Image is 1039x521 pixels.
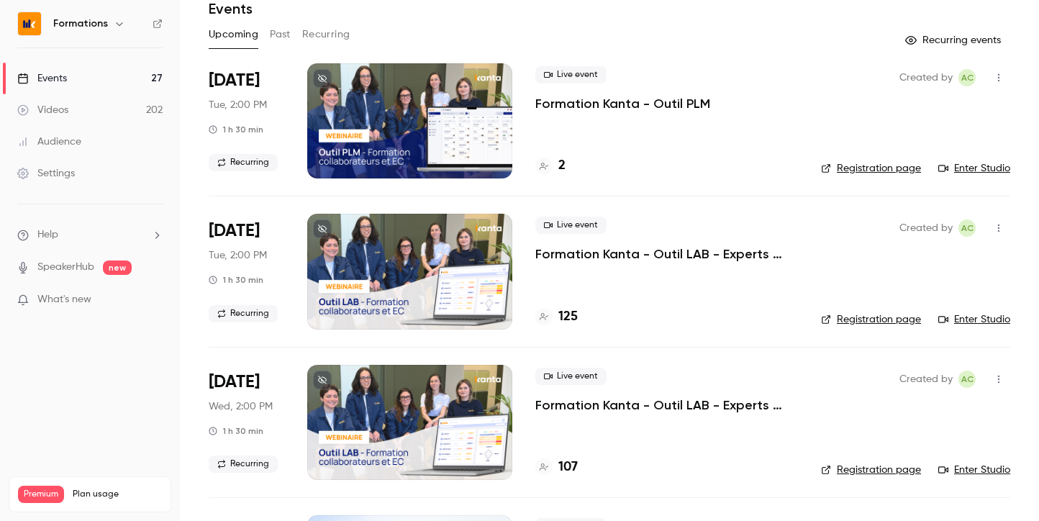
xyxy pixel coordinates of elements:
[209,124,263,135] div: 1 h 30 min
[209,425,263,437] div: 1 h 30 min
[899,219,953,237] span: Created by
[535,397,798,414] a: Formation Kanta - Outil LAB - Experts Comptables & Collaborateurs
[209,274,263,286] div: 1 h 30 min
[209,399,273,414] span: Wed, 2:00 PM
[17,71,67,86] div: Events
[209,154,278,171] span: Recurring
[938,161,1010,176] a: Enter Studio
[535,95,710,112] a: Formation Kanta - Outil PLM
[535,66,607,83] span: Live event
[535,156,566,176] a: 2
[821,312,921,327] a: Registration page
[18,486,64,503] span: Premium
[209,23,258,46] button: Upcoming
[209,219,260,243] span: [DATE]
[37,292,91,307] span: What's new
[209,305,278,322] span: Recurring
[17,166,75,181] div: Settings
[73,489,162,500] span: Plan usage
[961,371,974,388] span: AC
[209,456,278,473] span: Recurring
[18,12,41,35] img: Formations
[821,161,921,176] a: Registration page
[899,371,953,388] span: Created by
[103,260,132,275] span: new
[209,248,267,263] span: Tue, 2:00 PM
[535,307,578,327] a: 125
[209,69,260,92] span: [DATE]
[17,227,163,243] li: help-dropdown-opener
[209,98,267,112] span: Tue, 2:00 PM
[961,219,974,237] span: AC
[961,69,974,86] span: AC
[37,260,94,275] a: SpeakerHub
[209,365,284,480] div: Sep 10 Wed, 2:00 PM (Europe/Paris)
[958,219,976,237] span: Anaïs Cachelou
[938,312,1010,327] a: Enter Studio
[938,463,1010,477] a: Enter Studio
[535,245,798,263] a: Formation Kanta - Outil LAB - Experts Comptables & Collaborateurs
[302,23,350,46] button: Recurring
[958,371,976,388] span: Anaïs Cachelou
[958,69,976,86] span: Anaïs Cachelou
[209,371,260,394] span: [DATE]
[209,214,284,329] div: Sep 9 Tue, 2:00 PM (Europe/Paris)
[535,458,578,477] a: 107
[535,217,607,234] span: Live event
[821,463,921,477] a: Registration page
[17,135,81,149] div: Audience
[53,17,108,31] h6: Formations
[17,103,68,117] div: Videos
[535,368,607,385] span: Live event
[558,458,578,477] h4: 107
[899,29,1010,52] button: Recurring events
[145,294,163,307] iframe: Noticeable Trigger
[209,63,284,178] div: Sep 9 Tue, 2:00 PM (Europe/Paris)
[558,307,578,327] h4: 125
[558,156,566,176] h4: 2
[899,69,953,86] span: Created by
[270,23,291,46] button: Past
[37,227,58,243] span: Help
